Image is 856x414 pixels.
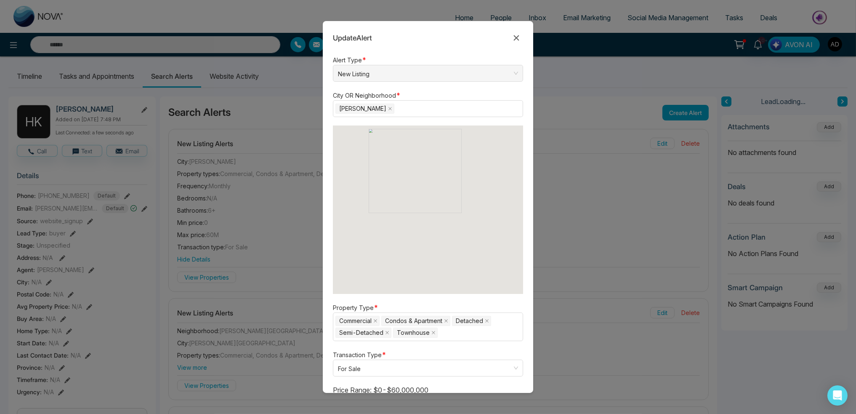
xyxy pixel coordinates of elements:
[333,91,396,100] label: City OR Neighborhood
[431,331,436,335] span: close
[335,328,391,338] span: Semi-Detached
[444,319,448,323] span: close
[385,331,389,335] span: close
[338,363,518,374] span: For Sale
[456,316,483,326] span: Detached
[385,316,442,326] span: Condos & Apartment
[339,328,383,337] span: Semi-Detached
[339,104,386,113] span: [PERSON_NAME]
[335,316,380,326] span: Commercial
[452,316,491,326] span: Detached
[373,386,428,394] span: $0 - $60,000,000
[333,303,374,312] label: Property Type
[373,319,377,323] span: close
[333,385,428,395] label: Price Range:
[339,316,372,326] span: Commercial
[485,319,489,323] span: close
[388,107,392,111] span: close
[333,350,382,359] label: Transaction Type
[381,316,450,326] span: Condos & Apartment
[397,328,430,337] span: Townhouse
[827,385,848,406] div: Open Intercom Messenger
[393,328,438,338] span: Townhouse
[335,104,394,114] span: Adelaide Metcalfe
